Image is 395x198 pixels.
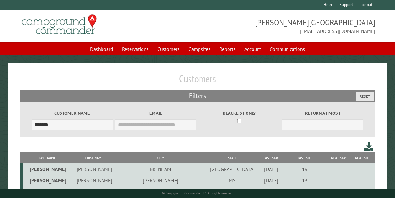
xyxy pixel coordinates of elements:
td: 13 [282,175,328,186]
a: Reports [216,43,239,55]
th: Next Site [350,152,375,163]
label: Email [115,110,197,117]
td: [PERSON_NAME] [23,163,72,175]
a: Reservations [118,43,152,55]
th: Last Site [282,152,328,163]
th: City [117,152,204,163]
td: MS [204,175,261,186]
th: Last Name [23,152,72,163]
label: Blacklist only [199,110,280,117]
div: [DATE] [262,177,281,184]
a: Account [241,43,265,55]
th: State [204,152,261,163]
h1: Customers [20,73,375,90]
img: Campground Commander [20,12,99,37]
td: [PERSON_NAME] [72,186,117,197]
th: Last Stay [261,152,282,163]
td: Tiny Cabin [282,186,328,197]
th: Next Stay [328,152,350,163]
div: [DATE] [262,166,281,172]
td: LIVE OAK [117,186,204,197]
th: First Name [72,152,117,163]
td: 19 [282,163,328,175]
td: BRENHAM [117,163,204,175]
span: [PERSON_NAME][GEOGRAPHIC_DATA] [EMAIL_ADDRESS][DOMAIN_NAME] [198,17,375,35]
td: [PERSON_NAME] [23,186,72,197]
td: [GEOGRAPHIC_DATA] [204,163,261,175]
td: [PERSON_NAME] [23,175,72,186]
label: Return at most [282,110,364,117]
td: [PERSON_NAME] [72,175,117,186]
a: Customers [154,43,183,55]
a: Download this customer list (.csv) [364,141,374,152]
td: [GEOGRAPHIC_DATA] [204,186,261,197]
button: Reset [356,92,374,101]
td: [PERSON_NAME] [72,163,117,175]
label: Customer Name [32,110,113,117]
a: Communications [266,43,309,55]
td: [PERSON_NAME] [117,175,204,186]
h2: Filters [20,90,375,102]
a: Campsites [185,43,214,55]
a: Dashboard [86,43,117,55]
small: © Campground Commander LLC. All rights reserved. [162,191,233,195]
